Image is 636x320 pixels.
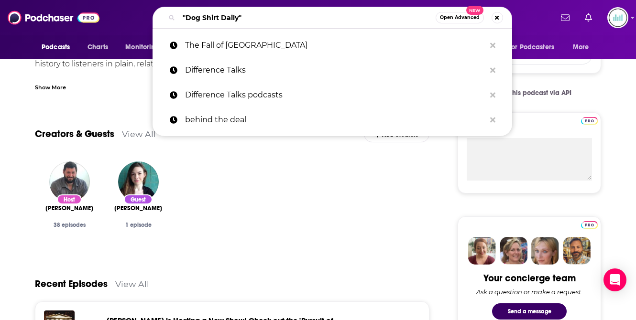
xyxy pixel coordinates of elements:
a: behind the deal [153,107,512,132]
div: 38 episodes [43,222,96,228]
span: New [466,6,483,15]
p: Difference Talks podcasts [185,83,485,107]
img: Barbara Profile [500,237,527,265]
img: Podchaser Pro [581,117,598,125]
span: Podcasts [42,41,70,54]
img: Sydney Profile [468,237,496,265]
span: [PERSON_NAME] [114,204,162,212]
p: The Fall of Rome [185,33,485,58]
a: The Fall of [GEOGRAPHIC_DATA] [153,33,512,58]
img: Jules Profile [531,237,559,265]
img: Patrick Wyman [49,161,90,202]
button: Open AdvancedNew [436,12,484,23]
input: Search podcasts, credits, & more... [179,10,436,25]
p: behind the deal [185,107,485,132]
span: Open Advanced [440,15,480,20]
img: Jon Profile [563,237,591,265]
button: Send a message [492,303,567,320]
span: For Podcasters [508,41,554,54]
div: 1 episode [111,222,165,228]
a: Liz Bruenig [114,204,162,212]
a: Charts [81,38,114,56]
img: Podchaser Pro [581,221,598,229]
button: open menu [119,38,172,56]
p: Difference Talks [185,58,485,83]
a: Recent Episodes [35,278,108,290]
a: Difference Talks podcasts [153,83,512,107]
img: User Profile [607,7,628,28]
div: Open Intercom Messenger [603,268,626,291]
a: Pro website [581,220,598,229]
a: Creators & Guests [35,128,114,140]
a: Pro website [581,116,598,125]
img: Podchaser - Follow, Share and Rate Podcasts [8,9,99,27]
div: Your concierge team [483,272,576,284]
div: Ask a question or make a request. [476,288,582,296]
a: Patrick Wyman [45,204,93,212]
button: open menu [35,38,82,56]
a: Show notifications dropdown [581,10,596,26]
span: More [573,41,589,54]
span: Charts [88,41,108,54]
div: Host [57,194,82,204]
span: Monitoring [125,41,159,54]
span: [PERSON_NAME] [45,204,93,212]
div: Guest [124,194,153,204]
a: Show notifications dropdown [557,10,573,26]
img: Liz Bruenig [118,161,159,202]
button: Show profile menu [607,7,628,28]
a: Get this podcast via API [480,81,579,105]
a: View All [122,129,156,139]
label: My Notes [467,121,592,138]
a: View All [115,279,149,289]
a: Difference Talks [153,58,512,83]
button: open menu [566,38,601,56]
div: Search podcasts, credits, & more... [153,7,512,29]
span: Logged in as podglomerate [607,7,628,28]
span: Get this podcast via API [497,89,571,97]
button: open menu [502,38,568,56]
